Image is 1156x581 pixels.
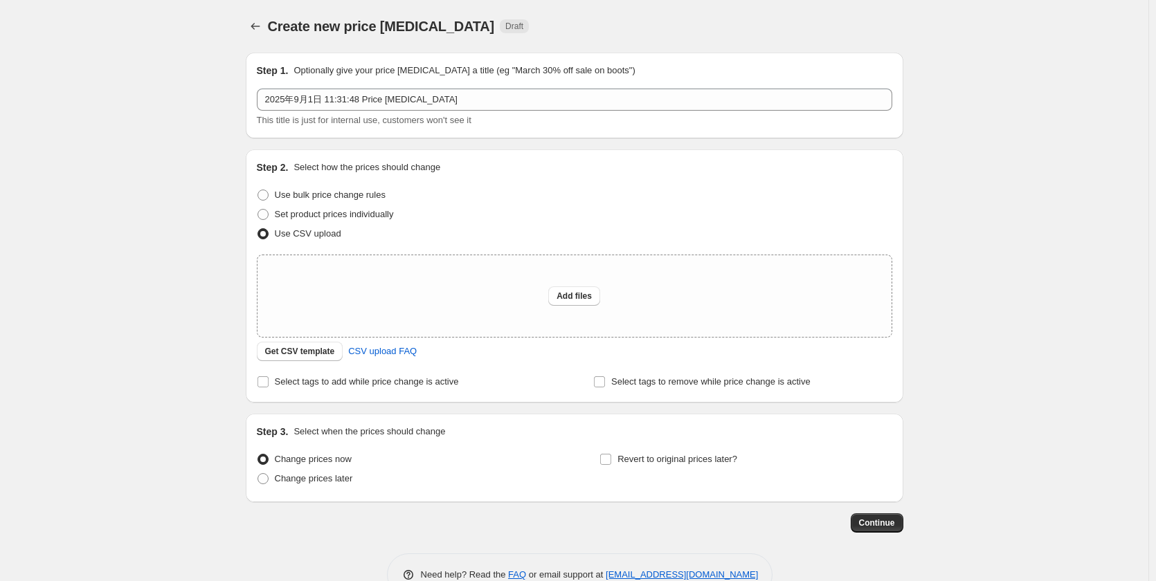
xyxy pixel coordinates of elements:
span: This title is just for internal use, customers won't see it [257,115,471,125]
span: Draft [505,21,523,32]
button: Get CSV template [257,342,343,361]
button: Continue [851,513,903,533]
span: CSV upload FAQ [348,344,417,358]
button: Add files [548,286,600,306]
h2: Step 1. [257,64,289,77]
button: Price change jobs [246,17,265,36]
span: Revert to original prices later? [617,454,737,464]
p: Select how the prices should change [293,160,440,174]
p: Select when the prices should change [293,425,445,439]
span: Get CSV template [265,346,335,357]
span: Create new price [MEDICAL_DATA] [268,19,495,34]
h2: Step 3. [257,425,289,439]
span: Set product prices individually [275,209,394,219]
span: Change prices later [275,473,353,483]
span: Select tags to add while price change is active [275,376,459,387]
a: [EMAIL_ADDRESS][DOMAIN_NAME] [606,569,758,580]
span: Add files [557,290,592,302]
input: 30% off holiday sale [257,89,892,111]
p: Optionally give your price [MEDICAL_DATA] a title (eg "March 30% off sale on boots") [293,64,635,77]
span: Continue [859,517,895,528]
span: or email support at [526,569,606,580]
span: Use bulk price change rules [275,190,386,200]
span: Use CSV upload [275,228,341,239]
span: Change prices now [275,454,352,464]
h2: Step 2. [257,160,289,174]
a: CSV upload FAQ [340,340,425,362]
span: Select tags to remove while price change is active [611,376,811,387]
span: Need help? Read the [421,569,509,580]
a: FAQ [508,569,526,580]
